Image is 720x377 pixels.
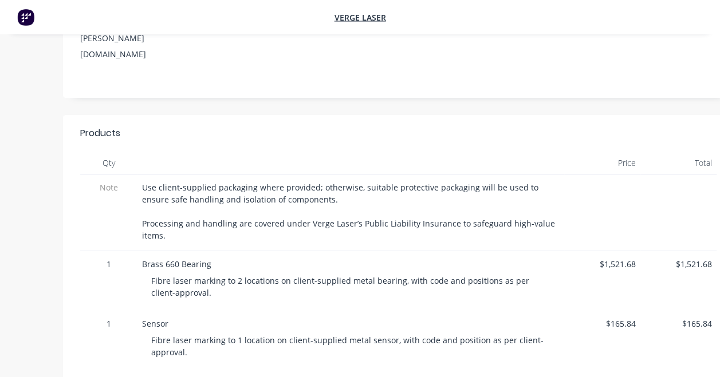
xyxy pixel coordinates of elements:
span: Sensor [142,318,168,329]
span: 1 [85,318,133,330]
span: $165.84 [645,318,712,330]
div: Price [564,152,640,174]
span: $1,521.68 [569,258,636,270]
span: $165.84 [569,318,636,330]
span: Use client-supplied packaging where provided; otherwise, suitable protective packaging will be us... [142,182,557,241]
span: Fibre laser marking to 2 locations on client-supplied metal bearing, with code and positions as p... [151,275,532,298]
a: Verge Laser [335,12,386,23]
div: Products [80,126,120,140]
span: Brass 660 Bearing [142,259,211,269]
div: Total [640,152,717,174]
span: Note [85,181,133,193]
img: Factory [17,9,34,26]
div: Qty [80,152,137,174]
span: 1 [85,258,133,270]
span: $1,521.68 [645,258,712,270]
span: Fibre laser marking to 1 location on client-supplied metal sensor, with code and position as per ... [151,335,544,358]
